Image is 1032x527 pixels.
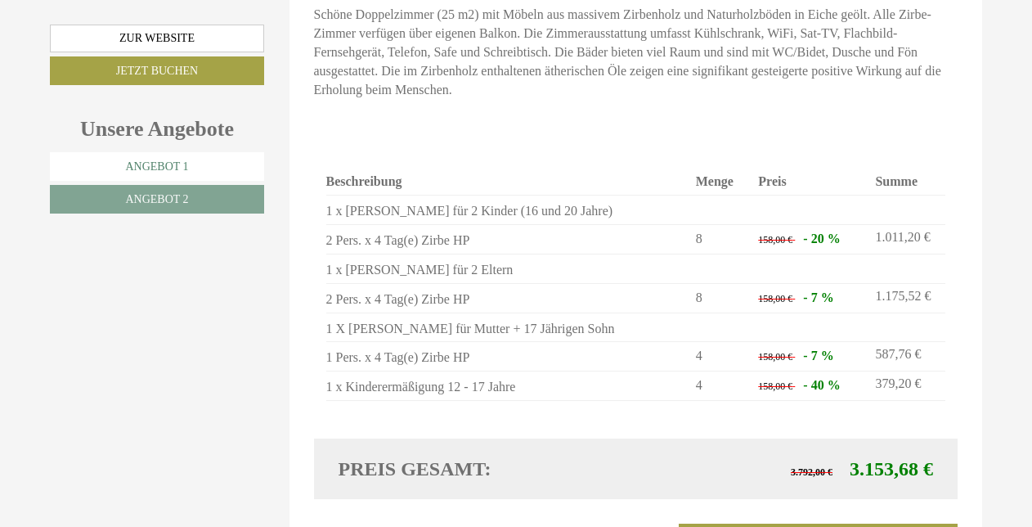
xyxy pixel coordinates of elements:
span: 158,00 € [758,351,792,363]
span: 158,00 € [758,293,792,304]
span: - 7 % [803,349,833,363]
span: 3.792,00 € [791,466,832,478]
td: 8 [689,283,752,313]
span: Angebot 2 [125,193,188,205]
td: 1.175,52 € [868,283,945,313]
td: 1 Pers. x 4 Tag(e) Zirbe HP [326,342,689,372]
span: Angebot 1 [125,160,188,173]
a: Zur Website [50,25,264,52]
th: Menge [689,169,752,195]
div: Unsere Angebote [50,114,264,144]
div: Preis gesamt: [326,455,636,483]
td: 1.011,20 € [868,225,945,254]
td: 4 [689,372,752,401]
span: 3.153,68 € [850,458,933,480]
td: 587,76 € [868,342,945,372]
td: 1 x Kinderermäßigung 12 - 17 Jahre [326,372,689,401]
td: 1 X [PERSON_NAME] für Mutter + 17 Jährigen Sohn [326,313,689,342]
span: - 20 % [803,232,840,245]
th: Preis [752,169,868,195]
a: Jetzt buchen [50,56,264,85]
td: 1 x [PERSON_NAME] für 2 Eltern [326,254,689,283]
td: 1 x [PERSON_NAME] für 2 Kinder (16 und 20 Jahre) [326,196,689,225]
td: 379,20 € [868,372,945,401]
span: 158,00 € [758,234,792,245]
td: 2 Pers. x 4 Tag(e) Zirbe HP [326,283,689,313]
span: 158,00 € [758,381,792,392]
td: 8 [689,225,752,254]
td: 2 Pers. x 4 Tag(e) Zirbe HP [326,225,689,254]
td: 4 [689,342,752,372]
th: Summe [868,169,945,195]
p: Schöne Doppelzimmer (25 m2) mit Möbeln aus massivem Zirbenholz und Naturholzböden in Eiche geölt.... [314,6,958,99]
span: - 7 % [803,291,833,304]
span: - 40 % [803,378,840,392]
th: Beschreibung [326,169,689,195]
